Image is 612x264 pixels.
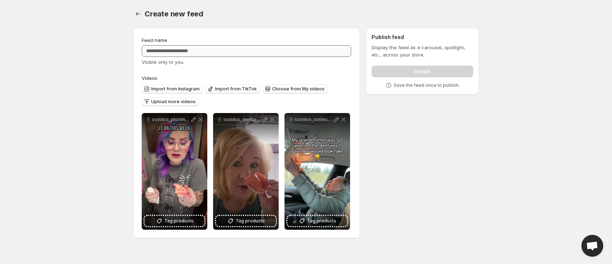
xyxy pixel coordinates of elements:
span: Tag products [307,217,336,225]
button: Import from Instagram [142,85,203,93]
button: Tag products [145,216,204,226]
span: Feed name [142,37,167,43]
span: Choose from My videos [272,86,325,92]
div: ssstikio_pluminkdesigns_1752502142183 - Trim - Copy - CopyTag products [142,113,207,230]
span: Tag products [236,217,265,225]
h2: Publish feed [372,34,473,41]
button: Tag products [216,216,276,226]
span: Import from Instagram [151,86,200,92]
span: Upload more videos [151,99,196,105]
button: Settings [133,9,143,19]
button: Import from TikTok [205,85,260,93]
span: Tag products [164,217,193,225]
p: Display the feed as a carousel, spotlight, etc., across your store. [372,44,473,58]
button: Tag products [287,216,347,226]
button: Choose from My videos [263,85,327,93]
p: ssstikio_dentureswithmichelle_1752501888731 - Trim [223,117,261,123]
span: Videos [142,75,157,81]
p: Save the feed once to publish. [394,82,460,88]
span: Import from TikTok [215,86,257,92]
span: Visible only to you. [142,59,184,65]
a: Open chat [581,235,603,257]
span: Create new feed [145,9,203,18]
p: ssstikio_pluminkdesigns_1752502142183 - Trim - Copy - Copy [152,117,190,123]
div: ssstikio_smileculture_dental_1752501910051 - CopyTag products [285,113,350,230]
div: ssstikio_dentureswithmichelle_1752501888731 - TrimTag products [213,113,279,230]
button: Upload more videos [142,97,199,106]
p: ssstikio_smileculture_dental_1752501910051 - Copy [295,117,333,123]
